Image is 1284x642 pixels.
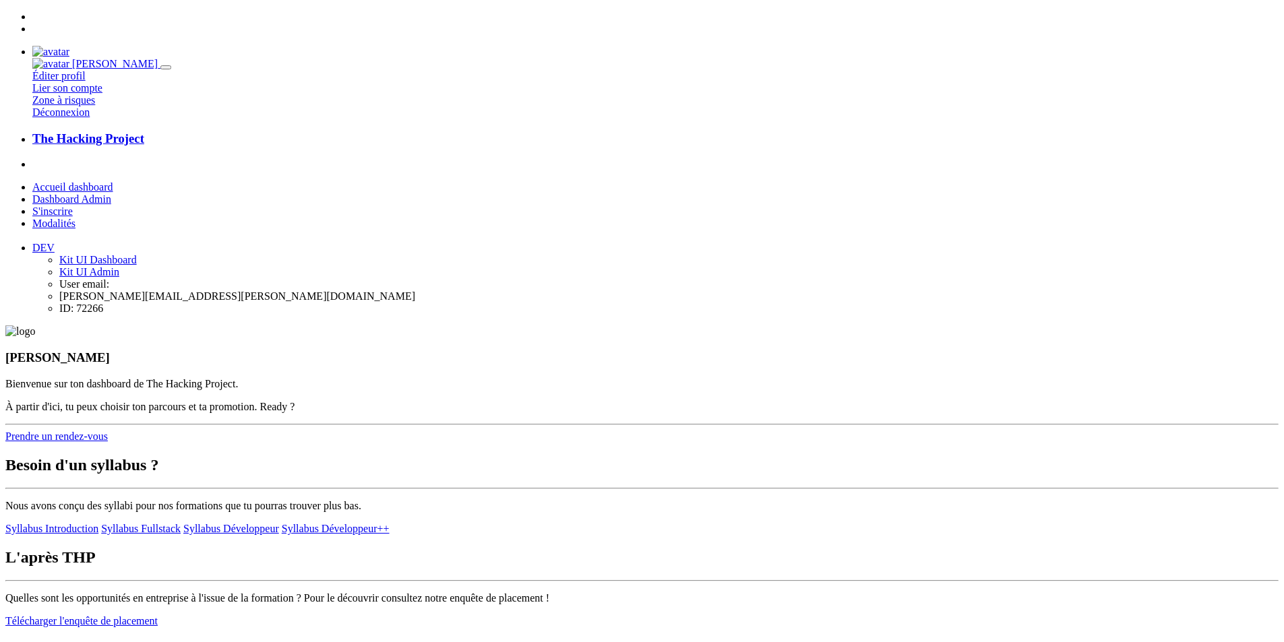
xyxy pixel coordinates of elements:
[5,430,108,442] a: Prendre un rendez-vous
[32,94,95,106] a: Zone à risques
[59,266,119,278] a: Kit UI Admin
[32,70,86,82] a: Éditer profil
[183,523,279,534] a: Syllabus Développeur
[32,58,69,70] img: avatar
[5,592,1279,604] p: Quelles sont les opportunités en entreprise à l'issue de la formation ? Pour le découvrir consult...
[32,106,90,118] a: Déconnexion
[5,456,1279,474] h2: Besoin d'un syllabus ?
[5,615,158,627] a: Télécharger l'enquête de placement
[32,181,113,193] a: Accueil dashboard
[32,205,73,217] a: S'inscrire
[59,278,1279,290] li: User email:
[32,46,69,57] a: avatar
[5,378,1279,390] p: Bienvenue sur ton dashboard de The Hacking Project.
[282,523,390,534] a: Syllabus Développeur++
[32,46,69,58] img: avatar
[32,242,55,253] a: DEV
[5,401,1279,413] p: À partir d'ici, tu peux choisir ton parcours et ta promotion. Ready ?
[101,523,181,534] a: Syllabus Fullstack
[59,254,137,265] a: Kit UI Dashboard
[5,325,35,338] img: logo
[5,523,98,534] a: Syllabus Introduction
[32,82,102,94] a: Lier son compte
[5,500,1279,512] p: Nous avons conçu des syllabi pour nos formations que tu pourras trouver plus bas.
[5,548,1279,567] h2: L'après THP
[32,131,1279,146] a: The Hacking Project
[59,290,1279,302] li: [PERSON_NAME][EMAIL_ADDRESS][PERSON_NAME][DOMAIN_NAME]
[32,218,75,229] a: Modalités
[32,193,111,205] a: Dashboard Admin
[59,302,1279,315] li: ID: 72266
[32,58,160,69] a: avatar [PERSON_NAME]
[5,350,1279,365] h3: [PERSON_NAME]
[72,58,158,69] span: [PERSON_NAME]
